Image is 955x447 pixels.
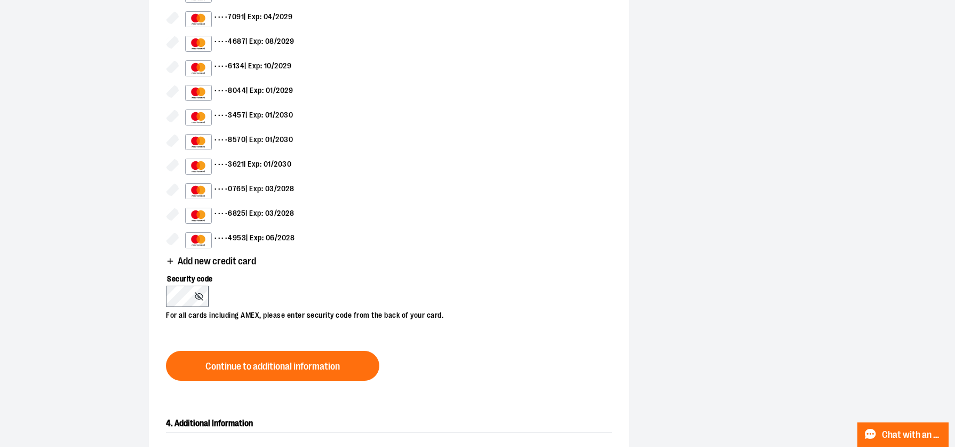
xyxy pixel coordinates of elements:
[166,60,179,73] input: MasterCard example showing the 16-digit card number on the front of the cardMasterCard example sh...
[185,36,294,52] div: •••• 4687 | Exp: 08/2029
[166,307,601,321] p: For all cards including AMEX, please enter security code from the back of your card.
[166,256,256,269] button: Add new credit card
[185,11,292,27] div: •••• 7091 | Exp: 04/2029
[166,134,179,147] input: MasterCard example showing the 16-digit card number on the front of the cardMasterCard example sh...
[185,183,294,199] div: •••• 0765 | Exp: 03/2028
[188,185,209,198] img: MasterCard example showing the 16-digit card number on the front of the card
[205,362,340,372] span: Continue to additional information
[166,85,179,98] input: MasterCard example showing the 16-digit card number on the front of the cardMasterCard example sh...
[188,13,209,26] img: MasterCard example showing the 16-digit card number on the front of the card
[166,351,379,381] button: Continue to additional information
[166,232,179,245] input: MasterCard example showing the 16-digit card number on the front of the cardMasterCard example sh...
[185,109,293,126] div: •••• 3457 | Exp: 01/2030
[166,11,179,24] input: MasterCard example showing the 16-digit card number on the front of the cardMasterCard example sh...
[188,111,209,124] img: MasterCard example showing the 16-digit card number on the front of the card
[185,208,294,224] div: •••• 6825 | Exp: 03/2028
[166,208,179,221] input: MasterCard example showing the 16-digit card number on the front of the cardMasterCard example sh...
[188,87,209,99] img: MasterCard example showing the 16-digit card number on the front of the card
[188,160,209,173] img: MasterCard example showing the 16-digit card number on the front of the card
[185,134,293,150] div: •••• 8570 | Exp: 01/2030
[188,62,209,75] img: MasterCard example showing the 16-digit card number on the front of the card
[166,36,179,49] input: MasterCard example showing the 16-digit card number on the front of the cardMasterCard example sh...
[166,159,179,171] input: MasterCard example showing the 16-digit card number on the front of the cardMasterCard example sh...
[166,109,179,122] input: MasterCard example showing the 16-digit card number on the front of the cardMasterCard example sh...
[185,159,291,175] div: •••• 3621 | Exp: 01/2030
[188,234,209,247] img: MasterCard example showing the 16-digit card number on the front of the card
[166,415,612,433] h2: 4. Additional Information
[178,256,256,266] span: Add new credit card
[188,136,209,148] img: MasterCard example showing the 16-digit card number on the front of the card
[188,37,209,50] img: MasterCard example showing the 16-digit card number on the front of the card
[166,183,179,196] input: MasterCard example showing the 16-digit card number on the front of the cardMasterCard example sh...
[185,60,291,76] div: •••• 6134 | Exp: 10/2029
[185,85,293,101] div: •••• 8044 | Exp: 01/2029
[882,430,942,440] span: Chat with an Expert
[188,209,209,222] img: MasterCard example showing the 16-digit card number on the front of the card
[857,422,949,447] button: Chat with an Expert
[185,232,295,248] div: •••• 4953 | Exp: 06/2028
[166,268,601,286] label: Security code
